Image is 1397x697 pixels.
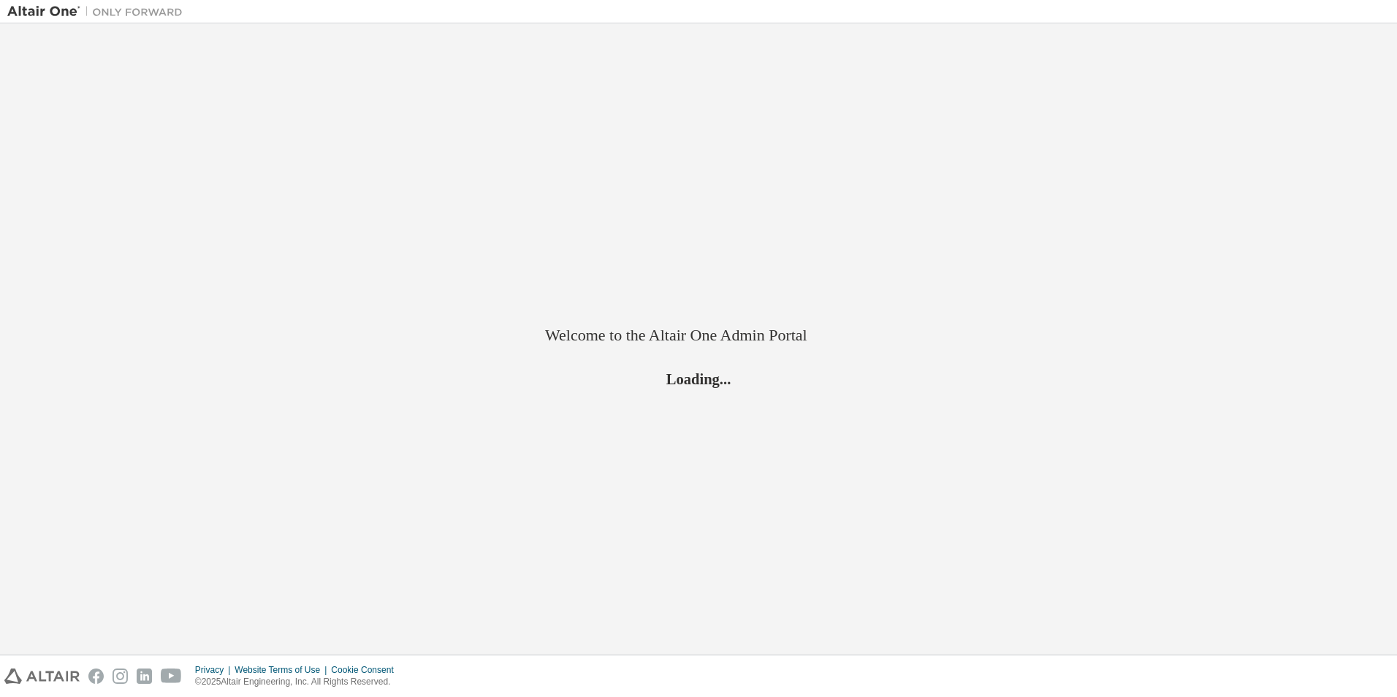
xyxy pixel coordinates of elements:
[7,4,190,19] img: Altair One
[545,370,852,389] h2: Loading...
[195,676,403,688] p: © 2025 Altair Engineering, Inc. All Rights Reserved.
[137,669,152,684] img: linkedin.svg
[4,669,80,684] img: altair_logo.svg
[88,669,104,684] img: facebook.svg
[195,664,235,676] div: Privacy
[545,325,852,346] h2: Welcome to the Altair One Admin Portal
[113,669,128,684] img: instagram.svg
[161,669,182,684] img: youtube.svg
[331,664,402,676] div: Cookie Consent
[235,664,331,676] div: Website Terms of Use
